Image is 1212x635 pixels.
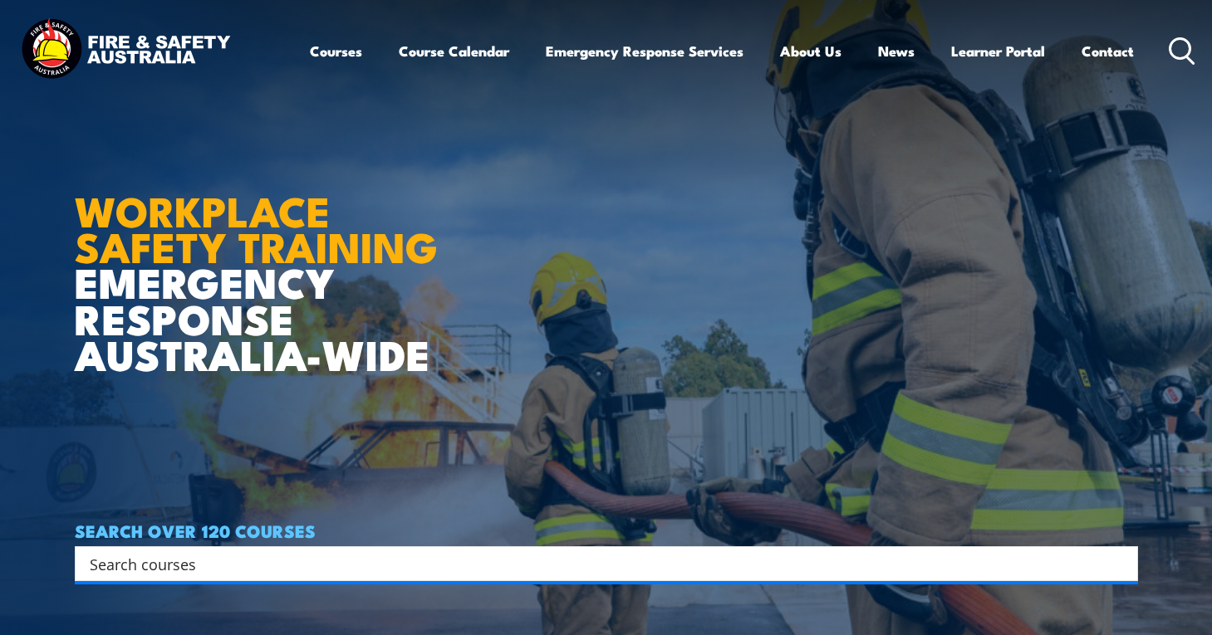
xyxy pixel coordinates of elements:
h4: SEARCH OVER 120 COURSES [75,521,1138,540]
button: Search magnifier button [1109,552,1132,575]
strong: WORKPLACE SAFETY TRAINING [75,178,438,277]
form: Search form [93,552,1105,575]
a: Contact [1082,29,1134,73]
a: Courses [310,29,362,73]
h1: EMERGENCY RESPONSE AUSTRALIA-WIDE [75,150,481,371]
a: About Us [780,29,842,73]
a: Course Calendar [399,29,509,73]
a: Learner Portal [951,29,1045,73]
input: Search input [90,551,1102,576]
a: News [878,29,915,73]
a: Emergency Response Services [546,29,743,73]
